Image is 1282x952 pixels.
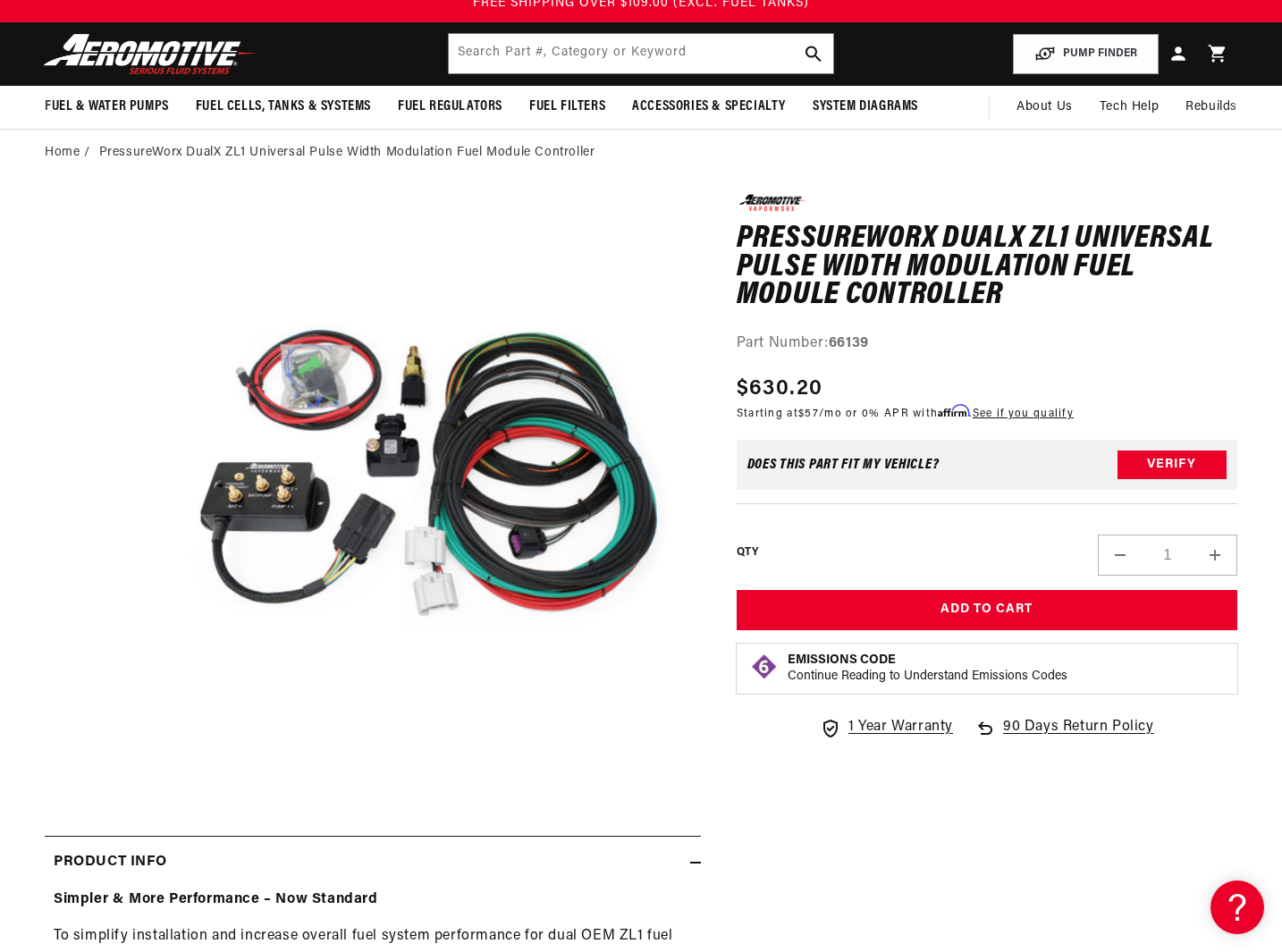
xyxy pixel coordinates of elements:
[1003,716,1154,757] span: 90 Days Return Policy
[788,653,896,667] strong: Emissions Code
[974,716,1154,757] a: 90 Days Return Policy
[1185,97,1237,117] span: Rebuilds
[31,86,182,128] summary: Fuel & Water Pumps
[737,333,1237,356] div: Part Number:
[788,653,1067,685] button: Emissions CodeContinue Reading to Understand Emissions Codes
[737,373,823,405] span: $630.20
[1118,451,1227,479] button: Verify
[813,97,918,116] span: System Diagrams
[820,716,953,739] a: 1 Year Warranty
[632,97,786,116] span: Accessories & Specialty
[529,97,605,116] span: Fuel Filters
[619,86,799,128] summary: Accessories & Specialty
[737,545,759,560] label: QTY
[799,86,932,128] summary: System Diagrams
[45,143,80,163] a: Home
[196,97,371,116] span: Fuel Cells, Tanks & Systems
[1003,86,1086,129] a: About Us
[829,336,869,350] strong: 66139
[973,409,1074,419] a: See if you qualify - Learn more about Affirm Financing (opens in modal)
[38,33,262,75] img: Aeromotive
[54,892,378,906] strong: Simpler & More Performance – Now Standard
[747,458,940,472] div: Does This part fit My vehicle?
[848,716,953,739] span: 1 Year Warranty
[737,405,1074,422] p: Starting at /mo or 0% APR with .
[45,194,701,800] media-gallery: Gallery Viewer
[1086,86,1172,129] summary: Tech Help
[1016,100,1073,114] span: About Us
[737,225,1237,310] h1: PressureWorx DualX ZL1 Universal Pulse Width Modulation Fuel Module Controller
[938,404,969,417] span: Affirm
[750,653,779,681] img: Emissions code
[788,669,1067,685] p: Continue Reading to Understand Emissions Codes
[384,86,516,128] summary: Fuel Regulators
[45,837,701,889] summary: Product Info
[1013,34,1159,74] button: PUMP FINDER
[398,97,502,116] span: Fuel Regulators
[182,86,384,128] summary: Fuel Cells, Tanks & Systems
[45,97,169,116] span: Fuel & Water Pumps
[449,34,832,73] input: Search by Part Number, Category or Keyword
[99,143,595,163] li: PressureWorx DualX ZL1 Universal Pulse Width Modulation Fuel Module Controller
[45,143,1237,163] nav: breadcrumbs
[1172,86,1251,129] summary: Rebuilds
[516,86,619,128] summary: Fuel Filters
[54,851,166,874] h2: Product Info
[737,590,1237,630] button: Add to Cart
[1100,97,1159,117] span: Tech Help
[794,34,833,73] button: search button
[798,409,819,419] span: $57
